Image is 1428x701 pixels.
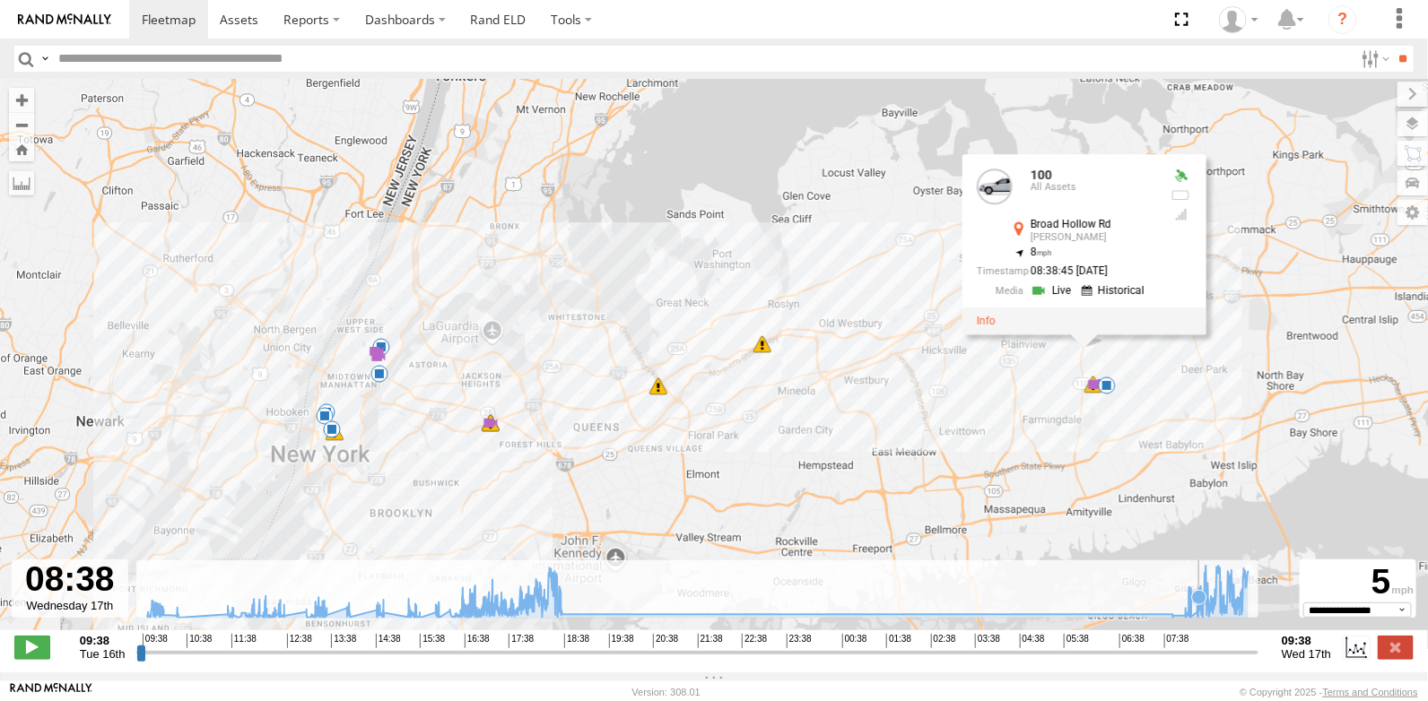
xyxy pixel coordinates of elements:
[977,266,1156,278] div: Date/time of location update
[1031,247,1053,259] span: 8
[742,634,767,648] span: 22:38
[80,634,126,647] strong: 09:38
[632,687,701,697] div: Version: 308.01
[1031,282,1076,299] a: View Live Media Streams
[80,647,126,661] span: Tue 16th Sep 2025
[975,634,1000,648] span: 03:38
[1302,562,1414,602] div: 5
[331,634,356,648] span: 13:38
[1031,183,1156,194] div: All Assets
[787,634,812,648] span: 23:38
[564,634,589,648] span: 18:38
[977,169,1013,204] a: View Asset Details
[420,634,445,648] span: 15:38
[1328,5,1357,34] i: ?
[931,634,956,648] span: 02:38
[187,634,212,648] span: 10:38
[886,634,911,648] span: 01:38
[10,683,92,701] a: Visit our Website
[1031,168,1052,182] a: 100
[18,13,111,26] img: rand-logo.svg
[1082,282,1150,299] a: View Historical Media Streams
[372,338,390,356] div: 5
[1064,634,1089,648] span: 05:38
[9,112,34,137] button: Zoom out
[509,634,534,648] span: 17:38
[1164,634,1189,648] span: 07:38
[609,634,634,648] span: 19:38
[1398,200,1428,225] label: Map Settings
[1240,687,1418,697] div: © Copyright 2025 -
[1323,687,1418,697] a: Terms and Conditions
[287,634,312,648] span: 12:38
[376,634,401,648] span: 14:38
[1354,46,1393,72] label: Search Filter Options
[1171,188,1192,203] div: No battery health information received from this device.
[1031,233,1156,244] div: [PERSON_NAME]
[465,634,490,648] span: 16:38
[977,315,996,327] a: View Asset Details
[698,634,723,648] span: 21:38
[14,636,50,659] label: Play/Stop
[1282,634,1331,647] strong: 09:38
[1378,636,1414,659] label: Close
[231,634,257,648] span: 11:38
[1031,219,1156,230] div: Broad Hollow Rd
[1213,6,1265,33] div: Victor Calcano Jr
[1171,169,1192,183] div: Valid GPS Fix
[9,137,34,161] button: Zoom Home
[38,46,52,72] label: Search Query
[1171,208,1192,222] div: Last Event GSM Signal Strength
[653,634,678,648] span: 20:38
[1084,376,1102,394] div: 8
[143,634,168,648] span: 09:38
[1282,647,1331,661] span: Wed 17th Sep 2025
[9,170,34,195] label: Measure
[1119,634,1145,648] span: 06:38
[842,634,867,648] span: 00:38
[9,88,34,112] button: Zoom in
[1020,634,1045,648] span: 04:38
